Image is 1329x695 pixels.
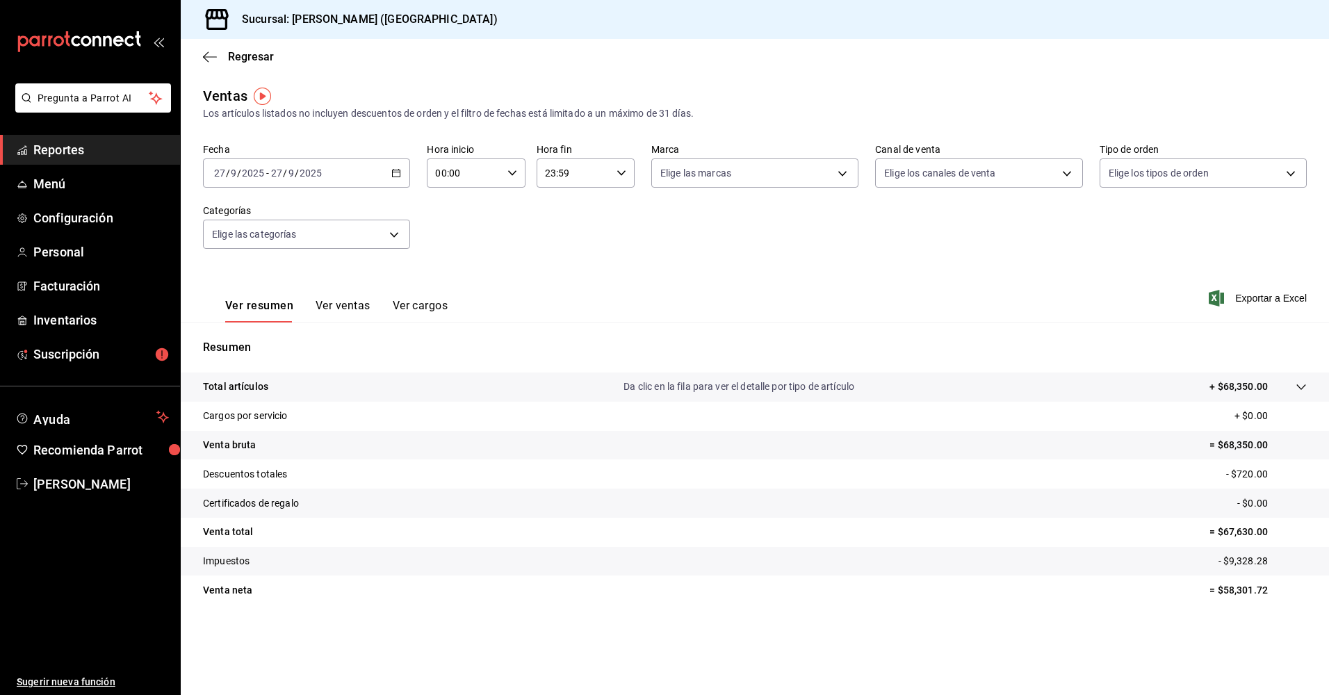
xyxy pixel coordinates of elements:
span: Elige las categorías [212,227,297,241]
button: Ver ventas [316,299,370,322]
p: Resumen [203,339,1307,356]
span: / [237,167,241,179]
p: Da clic en la fila para ver el detalle por tipo de artículo [623,379,854,394]
input: ---- [299,167,323,179]
input: -- [213,167,226,179]
label: Marca [651,145,858,154]
button: Pregunta a Parrot AI [15,83,171,113]
img: Tooltip marker [254,88,271,105]
span: / [226,167,230,179]
p: Cargos por servicio [203,409,288,423]
span: Menú [33,174,169,193]
label: Fecha [203,145,410,154]
span: Elige las marcas [660,166,731,180]
span: Reportes [33,140,169,159]
span: Configuración [33,208,169,227]
button: Regresar [203,50,274,63]
button: Exportar a Excel [1212,290,1307,306]
label: Canal de venta [875,145,1082,154]
div: Ventas [203,85,247,106]
p: + $68,350.00 [1209,379,1268,394]
span: Ayuda [33,409,151,425]
p: = $67,630.00 [1209,525,1307,539]
span: / [283,167,287,179]
label: Hora inicio [427,145,525,154]
span: Personal [33,243,169,261]
span: Recomienda Parrot [33,441,169,459]
span: Elige los tipos de orden [1109,166,1209,180]
p: - $720.00 [1226,467,1307,482]
span: Inventarios [33,311,169,329]
p: Venta bruta [203,438,256,452]
p: Total artículos [203,379,268,394]
p: Certificados de regalo [203,496,299,511]
span: Sugerir nueva función [17,675,169,689]
p: - $9,328.28 [1218,554,1307,569]
button: Ver cargos [393,299,448,322]
h3: Sucursal: [PERSON_NAME] ([GEOGRAPHIC_DATA]) [231,11,498,28]
input: -- [288,167,295,179]
span: [PERSON_NAME] [33,475,169,493]
input: -- [270,167,283,179]
p: Venta neta [203,583,252,598]
p: Descuentos totales [203,467,287,482]
span: Elige los canales de venta [884,166,995,180]
p: Impuestos [203,554,250,569]
div: Los artículos listados no incluyen descuentos de orden y el filtro de fechas está limitado a un m... [203,106,1307,121]
span: Facturación [33,277,169,295]
button: open_drawer_menu [153,36,164,47]
span: Suscripción [33,345,169,363]
span: / [295,167,299,179]
button: Ver resumen [225,299,293,322]
label: Tipo de orden [1100,145,1307,154]
label: Hora fin [537,145,635,154]
input: ---- [241,167,265,179]
label: Categorías [203,206,410,215]
p: = $68,350.00 [1209,438,1307,452]
div: navigation tabs [225,299,448,322]
p: + $0.00 [1234,409,1307,423]
span: Regresar [228,50,274,63]
span: - [266,167,269,179]
p: Venta total [203,525,253,539]
a: Pregunta a Parrot AI [10,101,171,115]
p: - $0.00 [1237,496,1307,511]
p: = $58,301.72 [1209,583,1307,598]
input: -- [230,167,237,179]
span: Pregunta a Parrot AI [38,91,149,106]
